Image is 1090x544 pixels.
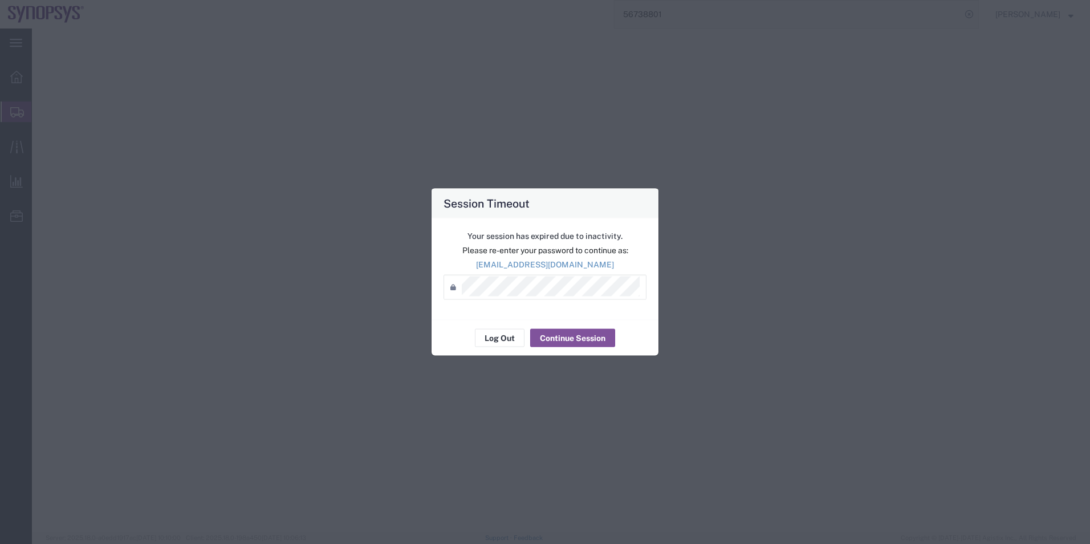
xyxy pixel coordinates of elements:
p: Your session has expired due to inactivity. [444,230,646,242]
h4: Session Timeout [444,195,530,212]
button: Continue Session [530,329,615,347]
button: Log Out [475,329,524,347]
p: [EMAIL_ADDRESS][DOMAIN_NAME] [444,259,646,271]
p: Please re-enter your password to continue as: [444,245,646,257]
